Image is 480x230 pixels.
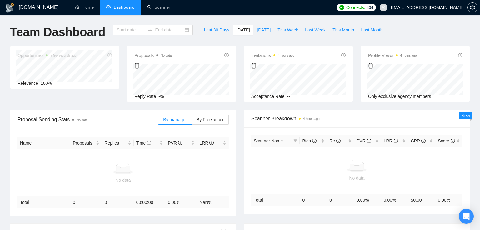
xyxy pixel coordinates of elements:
[163,117,187,122] span: By manager
[254,138,283,143] span: Scanner Name
[257,26,271,33] span: [DATE]
[253,25,274,35] button: [DATE]
[361,26,382,33] span: Last Month
[467,2,477,12] button: setting
[70,137,102,149] th: Proposals
[178,141,182,145] span: info-circle
[327,194,354,206] td: 0
[459,209,474,224] div: Open Intercom Messenger
[134,60,172,72] div: 0
[357,138,371,143] span: PVR
[302,25,329,35] button: Last Week
[381,5,386,10] span: user
[102,196,133,208] td: 0
[10,25,105,40] h1: Team Dashboard
[17,196,70,208] td: Total
[278,54,294,57] time: 4 hours ago
[368,94,431,99] span: Only exclusive agency members
[224,53,229,57] span: info-circle
[251,115,462,122] span: Scanner Breakdown
[400,54,417,57] time: 4 hours ago
[209,141,214,145] span: info-circle
[106,5,111,9] span: dashboard
[367,139,371,143] span: info-circle
[155,26,183,33] input: End date
[161,54,172,57] span: No data
[336,139,341,143] span: info-circle
[381,194,408,206] td: 0.00 %
[147,27,152,32] span: swap-right
[134,94,156,99] span: Reply Rate
[458,53,462,57] span: info-circle
[77,118,87,122] span: No data
[332,26,354,33] span: This Month
[451,139,455,143] span: info-circle
[17,81,38,86] span: Relevance
[102,137,133,149] th: Replies
[274,25,302,35] button: This Week
[354,194,381,206] td: 0.00 %
[421,139,426,143] span: info-circle
[251,60,294,72] div: 0
[384,138,398,143] span: LRR
[411,138,425,143] span: CPR
[75,5,94,10] a: homeHome
[394,139,398,143] span: info-circle
[41,81,52,86] span: 100%
[300,194,327,206] td: 0
[20,177,226,184] div: No data
[357,25,386,35] button: Last Month
[73,140,95,146] span: Proposals
[197,196,229,208] td: NaN %
[293,139,297,143] span: filter
[251,194,300,206] td: Total
[408,194,435,206] td: $ 0.00
[292,136,298,146] span: filter
[341,53,346,57] span: info-circle
[168,141,182,146] span: PVR
[467,5,477,10] a: setting
[302,138,316,143] span: Bids
[305,26,326,33] span: Last Week
[254,175,460,181] div: No data
[17,116,158,123] span: Proposal Sending Stats
[438,138,455,143] span: Score
[461,113,470,118] span: New
[197,117,224,122] span: By Freelancer
[346,4,365,11] span: Connects:
[200,25,233,35] button: Last 30 Days
[277,26,298,33] span: This Week
[251,94,285,99] span: Acceptance Rate
[114,5,135,10] span: Dashboard
[435,194,462,206] td: 0.00 %
[368,52,417,59] span: Profile Views
[329,138,341,143] span: Re
[134,52,172,59] span: Proposals
[117,26,145,33] input: Start date
[233,25,253,35] button: [DATE]
[329,25,357,35] button: This Month
[200,141,214,146] span: LRR
[136,141,151,146] span: Time
[134,196,165,208] td: 00:00:00
[104,140,126,146] span: Replies
[147,141,151,145] span: info-circle
[17,137,70,149] th: Name
[287,94,290,99] span: --
[158,94,164,99] span: -%
[303,117,320,121] time: 4 hours ago
[165,196,197,208] td: 0.00 %
[312,139,317,143] span: info-circle
[5,3,15,13] img: logo
[339,5,344,10] img: upwork-logo.png
[251,52,294,59] span: Invitations
[368,60,417,72] div: 0
[366,4,373,11] span: 864
[236,26,250,33] span: [DATE]
[204,26,229,33] span: Last 30 Days
[147,27,152,32] span: to
[147,5,170,10] a: searchScanner
[70,196,102,208] td: 0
